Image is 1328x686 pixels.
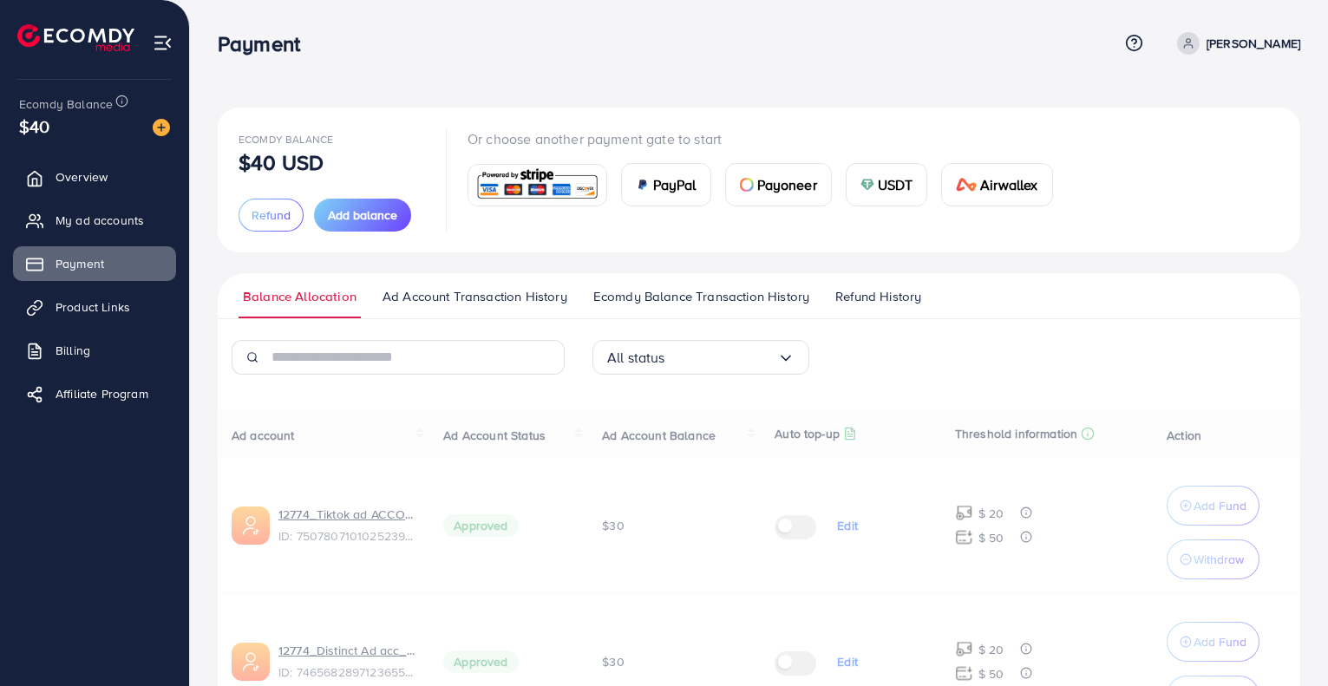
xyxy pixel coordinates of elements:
[243,287,357,306] span: Balance Allocation
[607,344,665,371] span: All status
[1170,32,1300,55] a: [PERSON_NAME]
[468,128,1067,149] p: Or choose another payment gate to start
[314,199,411,232] button: Add balance
[621,163,711,206] a: cardPayPal
[13,160,176,194] a: Overview
[636,178,650,192] img: card
[56,212,144,229] span: My ad accounts
[56,342,90,359] span: Billing
[846,163,928,206] a: cardUSDT
[13,333,176,368] a: Billing
[153,119,170,136] img: image
[56,298,130,316] span: Product Links
[239,152,324,173] p: $40 USD
[468,164,607,206] a: card
[56,255,104,272] span: Payment
[835,287,921,306] span: Refund History
[1254,608,1315,673] iframe: Chat
[13,376,176,411] a: Affiliate Program
[153,33,173,53] img: menu
[860,178,874,192] img: card
[56,168,108,186] span: Overview
[980,174,1037,195] span: Airwallex
[956,178,977,192] img: card
[383,287,567,306] span: Ad Account Transaction History
[740,178,754,192] img: card
[757,174,817,195] span: Payoneer
[19,114,49,139] span: $40
[13,246,176,281] a: Payment
[13,290,176,324] a: Product Links
[239,199,304,232] button: Refund
[592,340,809,375] div: Search for option
[252,206,291,224] span: Refund
[1207,33,1300,54] p: [PERSON_NAME]
[878,174,913,195] span: USDT
[665,344,777,371] input: Search for option
[593,287,809,306] span: Ecomdy Balance Transaction History
[725,163,832,206] a: cardPayoneer
[653,174,697,195] span: PayPal
[941,163,1052,206] a: cardAirwallex
[56,385,148,402] span: Affiliate Program
[328,206,397,224] span: Add balance
[13,203,176,238] a: My ad accounts
[19,95,113,113] span: Ecomdy Balance
[17,24,134,51] img: logo
[239,132,333,147] span: Ecomdy Balance
[474,167,601,204] img: card
[218,31,314,56] h3: Payment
